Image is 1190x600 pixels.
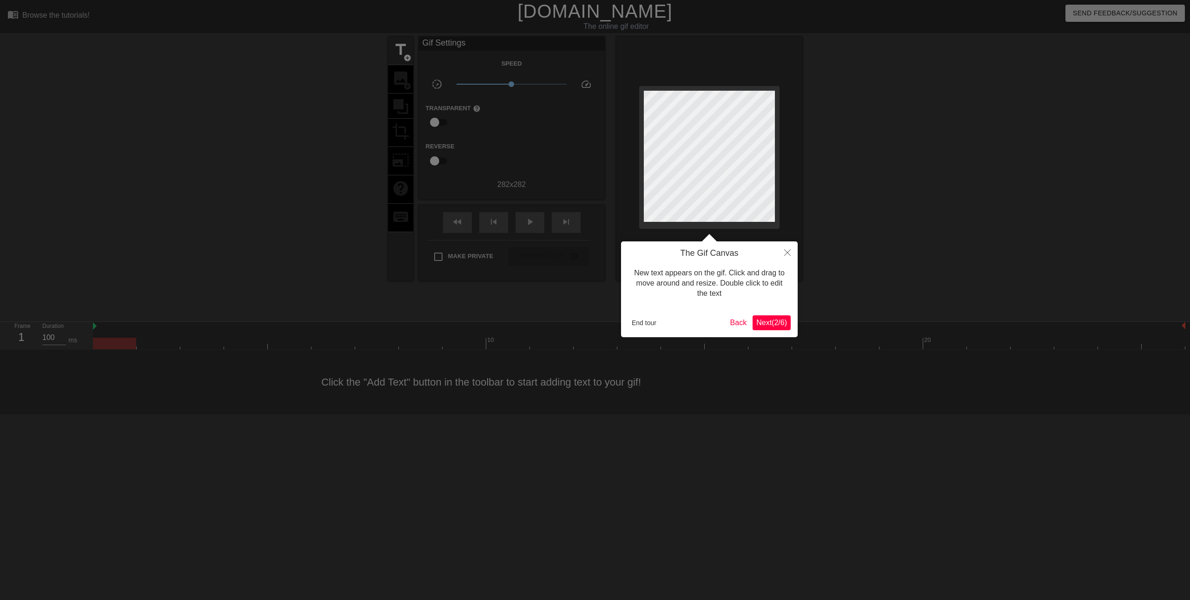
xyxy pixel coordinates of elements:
[756,319,787,327] span: Next ( 2 / 6 )
[777,241,798,263] button: Close
[628,248,791,259] h4: The Gif Canvas
[628,259,791,308] div: New text appears on the gif. Click and drag to move around and resize. Double click to edit the text
[628,316,660,330] button: End tour
[727,315,751,330] button: Back
[753,315,791,330] button: Next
